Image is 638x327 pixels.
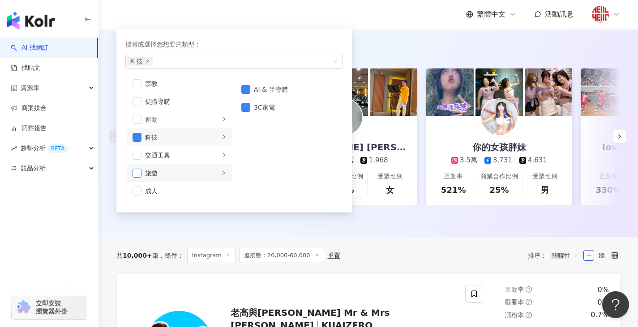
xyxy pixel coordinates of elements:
div: 互動率 [444,172,463,181]
span: rise [11,145,17,152]
div: 男 [541,184,549,195]
div: 3,731 [493,156,512,165]
div: 521% [441,184,466,195]
span: right [221,170,227,175]
img: post-image [426,68,474,116]
img: post-image [581,68,629,116]
img: chrome extension [14,300,32,314]
span: right [221,116,227,122]
div: BETA [47,144,68,153]
div: 運動 [145,115,219,124]
div: 3.5萬 [460,156,477,165]
div: 商業合作比例 [480,172,518,181]
li: 旅遊 [127,164,232,182]
span: 10,000+ [123,252,152,259]
span: 條件 ： [158,252,184,259]
div: 旅遊 [145,168,219,178]
li: 3C家電 [236,98,341,116]
span: 趨勢分析 [21,138,68,158]
span: 活動訊息 [545,10,574,18]
span: right [221,134,227,140]
div: 3C家電 [254,102,336,112]
div: 你的女孩胖妹 [463,141,535,153]
div: 科技 [145,132,219,142]
div: 1,968 [369,156,388,165]
a: 洞察報告 [11,124,47,133]
div: 互動率 [599,172,618,181]
span: 繁體中文 [477,9,505,19]
li: 科技 [127,128,232,146]
a: searchAI 找網紅 [11,43,48,52]
img: post-image [525,68,572,116]
div: 受眾性別 [532,172,557,181]
li: 促購導購 [127,93,232,110]
span: 觀看率 [505,298,524,306]
li: AI & 半導體 [236,81,341,98]
span: 追蹤數：20,000-60,000 [239,248,324,263]
img: %E5%A5%BD%E4%BA%8Blogo20180824.png [592,6,609,23]
img: post-image [475,68,523,116]
div: 0% [598,285,609,295]
span: question-circle [526,299,532,305]
span: Instagram [187,248,236,263]
span: 立即安裝 瀏覽器外掛 [36,299,67,315]
li: 成人 [127,182,232,200]
div: 女 [386,184,394,195]
span: 漲粉率 [505,311,524,319]
iframe: Help Scout Beacon - Open [602,291,629,318]
div: 促購導購 [145,97,227,106]
span: 競品分析 [21,158,46,178]
span: 科技 [130,57,143,66]
li: 運動 [127,110,232,128]
div: AI & 半導體 [254,85,336,94]
div: 0% [598,297,609,307]
div: 宗教 [145,79,227,89]
span: question-circle [526,286,532,293]
span: 資源庫 [21,78,39,98]
div: 330% [596,184,621,195]
span: 互動率 [505,286,524,293]
div: 0.7% [591,310,609,320]
a: 找貼文 [11,64,40,72]
img: logo [7,12,55,30]
span: question-circle [526,312,532,318]
div: 搜尋或選擇您想要的類型： [125,39,343,49]
img: KOL Avatar [481,99,517,135]
li: 宗教 [127,75,232,93]
img: post-image [370,68,417,116]
span: close [146,59,150,63]
a: 你的女孩胖妹3.5萬3,7314,631互動率521%商業合作比例25%受眾性別男 [426,116,572,205]
div: 排序： [528,248,583,263]
li: 交通工具 [127,146,232,164]
span: 關聯性 [552,248,578,263]
div: 受眾性別 [377,172,402,181]
div: 重置 [328,252,340,259]
div: 交通工具 [145,150,219,160]
span: right [221,152,227,157]
div: 共 筆 [116,252,158,259]
a: chrome extension立即安裝 瀏覽器外掛 [12,295,87,319]
div: 25% [489,184,509,195]
a: 商案媒合 [11,104,47,113]
div: 4,631 [528,156,547,165]
div: 成人 [145,186,227,196]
